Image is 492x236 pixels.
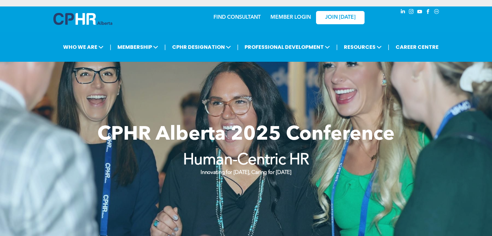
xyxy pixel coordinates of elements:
li: | [336,40,338,54]
strong: Human-Centric HR [183,153,309,168]
li: | [237,40,239,54]
span: CPHR DESIGNATION [170,41,233,53]
a: instagram [408,8,415,17]
a: linkedin [399,8,407,17]
a: FIND CONSULTANT [213,15,261,20]
a: youtube [416,8,423,17]
span: MEMBERSHIP [115,41,160,53]
img: A blue and white logo for cp alberta [53,13,112,25]
a: Social network [433,8,440,17]
span: WHO WE ARE [61,41,105,53]
li: | [164,40,166,54]
span: JOIN [DATE] [325,15,355,21]
a: MEMBER LOGIN [270,15,311,20]
a: facebook [425,8,432,17]
span: CPHR Alberta 2025 Conference [97,125,395,145]
a: CAREER CENTRE [394,41,441,53]
strong: Innovating for [DATE], Caring for [DATE] [201,170,291,175]
li: | [110,40,111,54]
span: PROFESSIONAL DEVELOPMENT [243,41,332,53]
a: JOIN [DATE] [316,11,365,24]
span: RESOURCES [342,41,384,53]
li: | [388,40,389,54]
